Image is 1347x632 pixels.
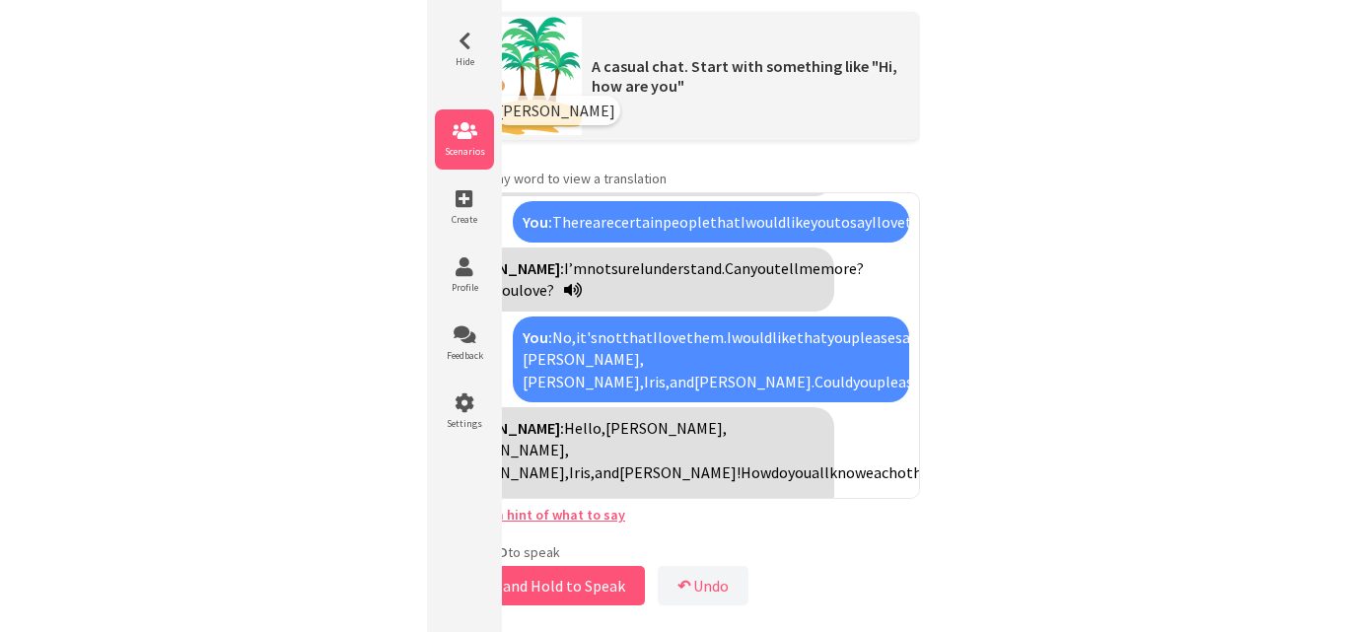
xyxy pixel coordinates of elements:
span: There [552,212,593,232]
span: would [745,212,786,232]
button: Press and Hold to Speak [427,566,645,605]
span: and [670,372,694,391]
span: love [658,327,686,347]
strong: [PERSON_NAME]: [448,258,564,278]
span: please [877,372,921,391]
span: [PERSON_NAME], [523,372,644,391]
span: Create [435,213,494,226]
span: you [827,327,851,347]
span: Profile [435,281,494,294]
div: Click to translate [513,316,909,402]
span: say [895,327,917,347]
span: certain [614,212,663,232]
span: all [812,462,829,482]
span: [PERSON_NAME], [448,462,569,482]
span: understand. [645,258,725,278]
span: I [727,327,732,347]
span: Could [815,372,853,391]
img: Scenario Image [483,17,582,135]
span: [PERSON_NAME], [523,349,644,369]
span: [PERSON_NAME] [498,101,615,120]
p: Press & to speak [427,543,920,561]
span: A casual chat. Start with something like "Hi, how are you" [592,56,897,96]
span: like [772,327,797,347]
div: Click to translate [513,201,909,243]
span: Iris, [644,372,670,391]
a: Stuck? Get a hint of what to say [427,506,625,524]
span: would [732,327,772,347]
span: tell [774,258,799,278]
span: Feedback [435,349,494,362]
span: I [653,327,658,347]
div: Click to translate [438,407,834,516]
span: Hide [435,55,494,68]
span: you [750,258,774,278]
span: not [598,327,622,347]
span: you [853,372,877,391]
strong: You: [523,327,552,347]
b: ↶ [677,576,690,596]
span: people [663,212,710,232]
span: it's [576,327,598,347]
span: other? [897,462,943,482]
span: I [640,258,645,278]
span: [PERSON_NAME], [448,440,569,459]
button: ↶Undo [658,566,748,605]
span: Scenarios [435,145,494,158]
span: say [850,212,872,232]
span: and [595,462,619,482]
span: you [811,212,834,232]
span: Settings [435,417,494,430]
span: Iris, [569,462,595,482]
span: that [622,327,653,347]
span: more? [820,258,864,278]
span: hello [917,327,953,347]
span: love [877,212,905,232]
span: you [495,280,519,300]
strong: You: [523,212,552,232]
strong: [PERSON_NAME]: [448,418,564,438]
span: that [710,212,741,232]
span: each [866,462,897,482]
span: not [587,258,611,278]
div: Click to translate [438,247,834,312]
span: Can [725,258,750,278]
span: [PERSON_NAME]. [694,372,815,391]
span: I [872,212,877,232]
span: No, [552,327,576,347]
span: [PERSON_NAME]! [619,462,741,482]
span: I’m [564,258,587,278]
span: sure [611,258,640,278]
span: you [788,462,812,482]
span: are [593,212,614,232]
p: any word to view a translation [427,170,920,187]
span: please [851,327,895,347]
span: know [829,462,866,482]
span: love? [519,280,554,300]
span: to. [905,212,924,232]
span: Hello, [564,418,605,438]
span: I [741,212,745,232]
span: like [786,212,811,232]
span: that [797,327,827,347]
span: How [741,462,771,482]
span: [PERSON_NAME], [605,418,727,438]
span: to [834,212,850,232]
span: them. [686,327,727,347]
span: me [799,258,820,278]
span: do [771,462,788,482]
